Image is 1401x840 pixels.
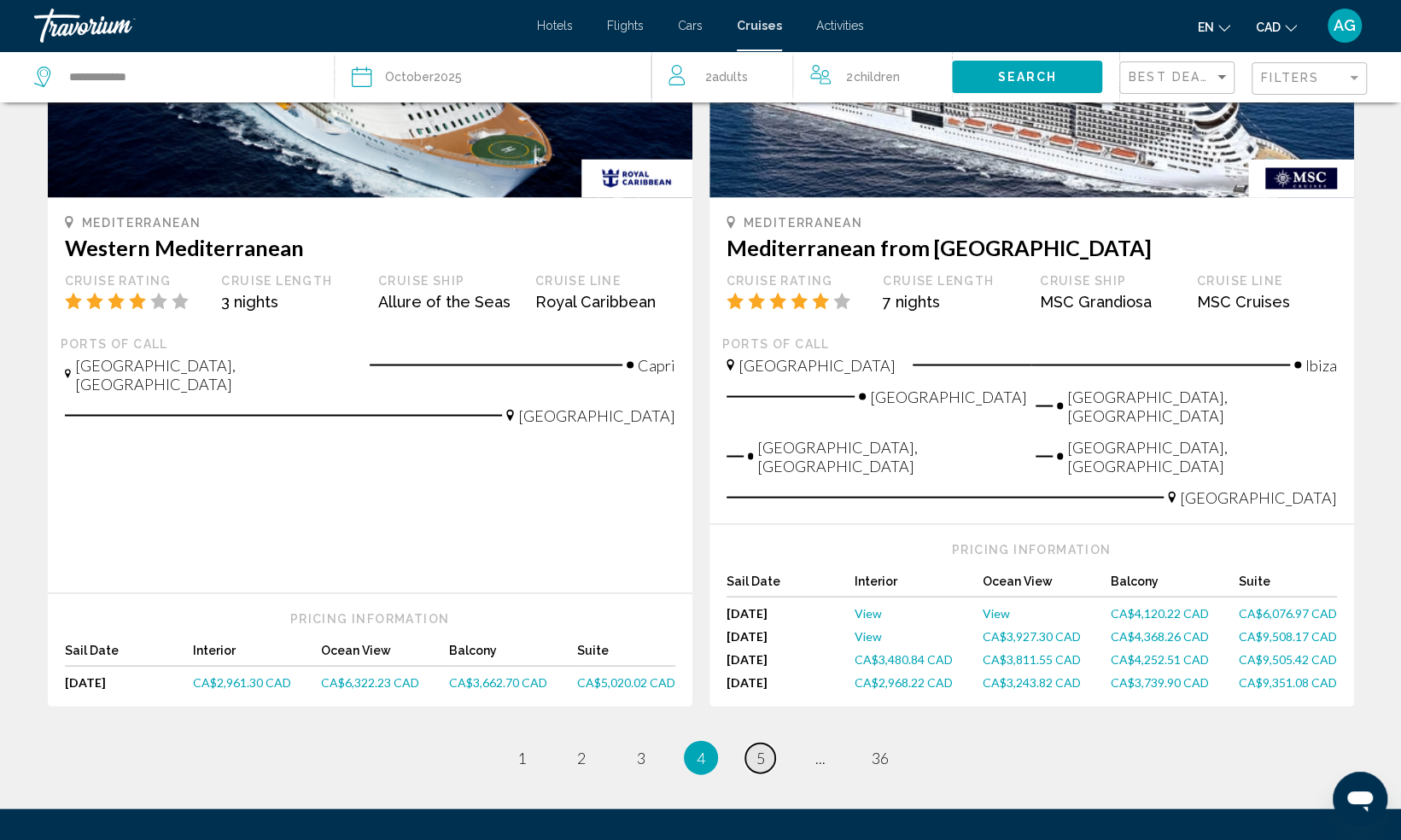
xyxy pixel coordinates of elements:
a: CA$6,322.23 CAD [321,674,449,689]
a: Cruises [737,19,782,32]
button: Filter [1252,61,1367,96]
div: Interior [855,574,983,597]
span: 1 [517,748,526,767]
a: CA$4,120.22 CAD [1111,605,1239,620]
span: CA$9,505.42 CAD [1239,651,1337,666]
div: 7 nights [883,292,1023,310]
a: Flights [607,19,644,32]
div: Cruise Length [883,272,1023,288]
a: CA$4,252.51 CAD [1111,651,1239,666]
span: Mediterranean [82,215,201,229]
span: 2 [704,65,747,89]
span: CAD [1256,20,1281,34]
span: CA$4,120.22 CAD [1111,605,1209,620]
div: Royal Caribbean [535,292,675,310]
a: CA$9,351.08 CAD [1239,674,1337,689]
span: [GEOGRAPHIC_DATA] [738,355,896,374]
button: Search [952,61,1102,92]
div: Sail Date [65,643,193,666]
div: Ports of call [61,335,680,351]
a: CA$2,968.22 CAD [855,674,983,689]
span: CA$3,927.30 CAD [983,628,1081,643]
div: Interior [193,643,321,666]
a: CA$3,739.90 CAD [1111,674,1239,689]
h3: Western Mediterranean [65,234,675,260]
div: Suite [577,643,675,666]
span: CA$3,480.84 CAD [855,651,953,666]
span: 5 [756,748,765,767]
span: View [855,628,882,643]
a: CA$3,662.70 CAD [449,674,577,689]
a: CA$3,480.84 CAD [855,651,983,666]
span: [GEOGRAPHIC_DATA], [GEOGRAPHIC_DATA] [1067,387,1337,424]
span: CA$6,322.23 CAD [321,674,419,689]
a: CA$2,961.30 CAD [193,674,321,689]
div: Ocean View [983,574,1111,597]
span: CA$3,811.55 CAD [983,651,1081,666]
div: Sail Date [727,574,855,597]
span: Children [853,70,899,84]
span: CA$6,076.97 CAD [1239,605,1337,620]
div: Cruise Length [221,272,361,288]
div: Cruise Rating [65,272,205,288]
a: CA$3,811.55 CAD [983,651,1111,666]
span: 36 [872,748,889,767]
span: ... [815,748,826,767]
span: CA$4,252.51 CAD [1111,651,1209,666]
div: [DATE] [727,651,855,666]
a: CA$3,243.82 CAD [983,674,1111,689]
span: [GEOGRAPHIC_DATA], [GEOGRAPHIC_DATA] [75,355,353,393]
a: View [855,605,983,620]
button: User Menu [1322,8,1367,44]
div: Cruise Line [1197,272,1337,288]
span: CA$2,968.22 CAD [855,674,953,689]
a: Travorium [34,9,520,43]
div: [DATE] [727,605,855,620]
span: 4 [697,748,705,767]
span: Mediterranean [744,215,863,229]
span: AG [1334,17,1356,34]
button: October2025 [352,51,634,102]
div: [DATE] [727,674,855,689]
div: Cruise Line [535,272,675,288]
a: Cars [678,19,703,32]
div: Ocean View [321,643,449,666]
button: Change currency [1256,15,1297,39]
span: View [855,605,882,620]
a: CA$5,020.02 CAD [577,674,675,689]
span: CA$9,508.17 CAD [1239,628,1337,643]
img: rci_new_resized.gif [581,159,692,197]
div: MSC Cruises [1197,292,1337,310]
span: 3 [637,748,645,767]
div: Ports of call [722,335,1341,351]
div: Cruise Ship [1040,272,1180,288]
div: Balcony [1111,574,1239,597]
div: Suite [1239,574,1337,597]
a: View [983,605,1111,620]
div: Cruise Ship [378,272,518,288]
span: [GEOGRAPHIC_DATA] [870,387,1027,405]
span: View [983,605,1010,620]
iframe: Button to launch messaging window [1333,772,1387,826]
div: [DATE] [727,628,855,643]
div: MSC Grandiosa [1040,292,1180,310]
a: Activities [816,19,864,32]
span: Filters [1261,71,1319,85]
span: Capri [638,355,675,374]
a: CA$4,368.26 CAD [1111,628,1239,643]
ul: Pagination [48,740,1354,774]
span: CA$4,368.26 CAD [1111,628,1209,643]
div: Cruise Rating [727,272,867,288]
a: Hotels [537,19,573,32]
span: 2 [846,65,899,89]
h3: Mediterranean from [GEOGRAPHIC_DATA] [727,234,1337,260]
button: Travelers: 2 adults, 2 children [651,51,952,102]
span: October [385,70,434,84]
